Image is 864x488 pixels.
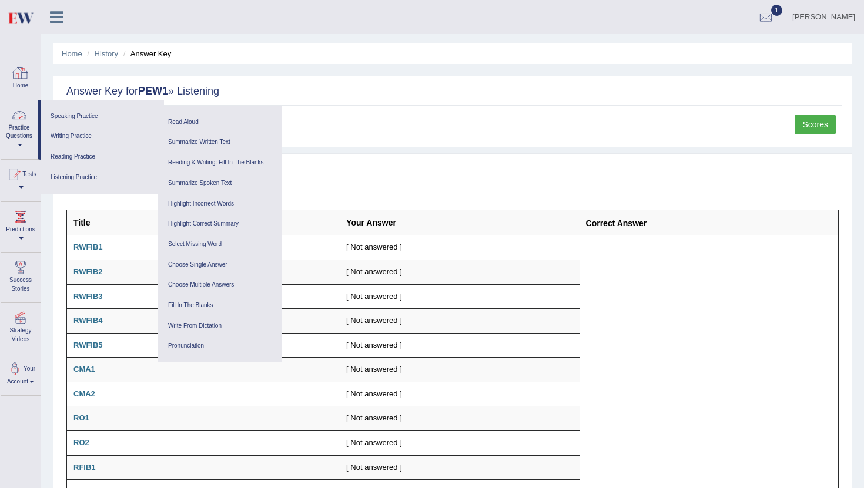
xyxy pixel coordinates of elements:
[164,295,276,316] a: Fill In The Blanks
[95,49,118,58] a: History
[164,194,276,214] a: Highlight Incorrect Words
[1,303,41,349] a: Strategy Videos
[340,406,579,431] td: [ Not answered ]
[164,112,276,133] a: Read Aloud
[1,100,38,156] a: Practice Questions
[73,341,103,349] b: RWFIB5
[120,48,172,59] li: Answer Key
[340,309,579,334] td: [ Not answered ]
[340,284,579,309] td: [ Not answered ]
[1,253,41,299] a: Success Stories
[73,438,89,447] b: RO2
[73,292,103,301] b: RWFIB3
[340,455,579,480] td: [ Not answered ]
[164,336,276,356] a: Pronunciation
[1,354,41,392] a: Your Account
[46,167,158,188] a: Listening Practice
[138,85,168,97] strong: PEW1
[66,86,839,97] h2: Answer Key for » Listening
[164,173,276,194] a: Summarize Spoken Text
[73,389,95,398] b: CMA2
[340,382,579,406] td: [ Not answered ]
[164,255,276,275] a: Choose Single Answer
[73,463,96,472] b: RFIB1
[73,316,103,325] b: RWFIB4
[1,160,41,198] a: Tests
[164,316,276,336] a: Write From Dictation
[340,333,579,358] td: [ Not answered ]
[164,153,276,173] a: Reading & Writing: Fill In The Blanks
[67,210,215,235] th: Title
[73,243,103,251] b: RWFIB1
[164,234,276,255] a: Select Missing Word
[795,115,836,134] a: Scores
[46,106,158,127] a: Speaking Practice
[164,132,276,153] a: Summarize Written Text
[340,358,579,382] td: [ Not answered ]
[340,210,579,235] th: Your Answer
[580,210,839,235] th: Correct Answer
[73,365,95,373] b: CMA1
[62,49,82,58] a: Home
[340,235,579,260] td: [ Not answered ]
[1,58,41,96] a: Home
[73,413,89,422] b: RO1
[771,5,783,16] span: 1
[1,202,41,248] a: Predictions
[73,267,103,276] b: RWFIB2
[46,126,158,147] a: Writing Practice
[340,260,579,285] td: [ Not answered ]
[164,214,276,234] a: Highlight Correct Summary
[164,275,276,295] a: Choose Multiple Answers
[340,430,579,455] td: [ Not answered ]
[46,147,158,167] a: Reading Practice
